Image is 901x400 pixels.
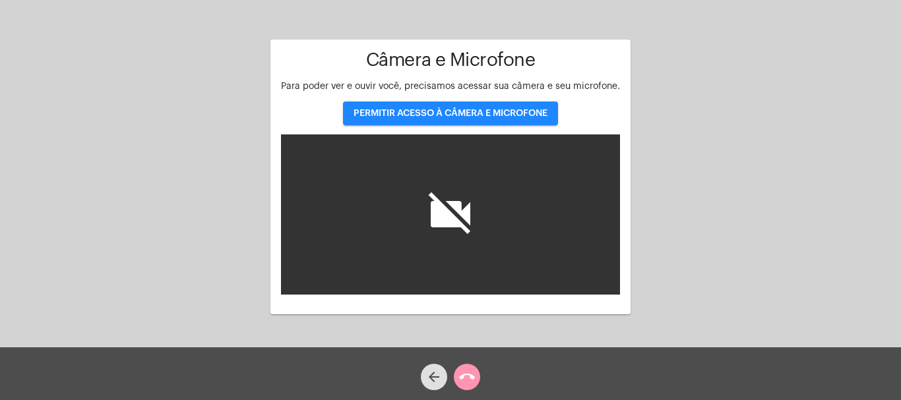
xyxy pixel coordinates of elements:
i: videocam_off [424,188,477,241]
span: Para poder ver e ouvir você, precisamos acessar sua câmera e seu microfone. [281,82,620,91]
span: PERMITIR ACESSO À CÂMERA E MICROFONE [354,109,547,118]
mat-icon: arrow_back [426,369,442,385]
button: PERMITIR ACESSO À CÂMERA E MICROFONE [343,101,558,125]
h1: Câmera e Microfone [281,50,620,71]
mat-icon: call_end [459,369,475,385]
